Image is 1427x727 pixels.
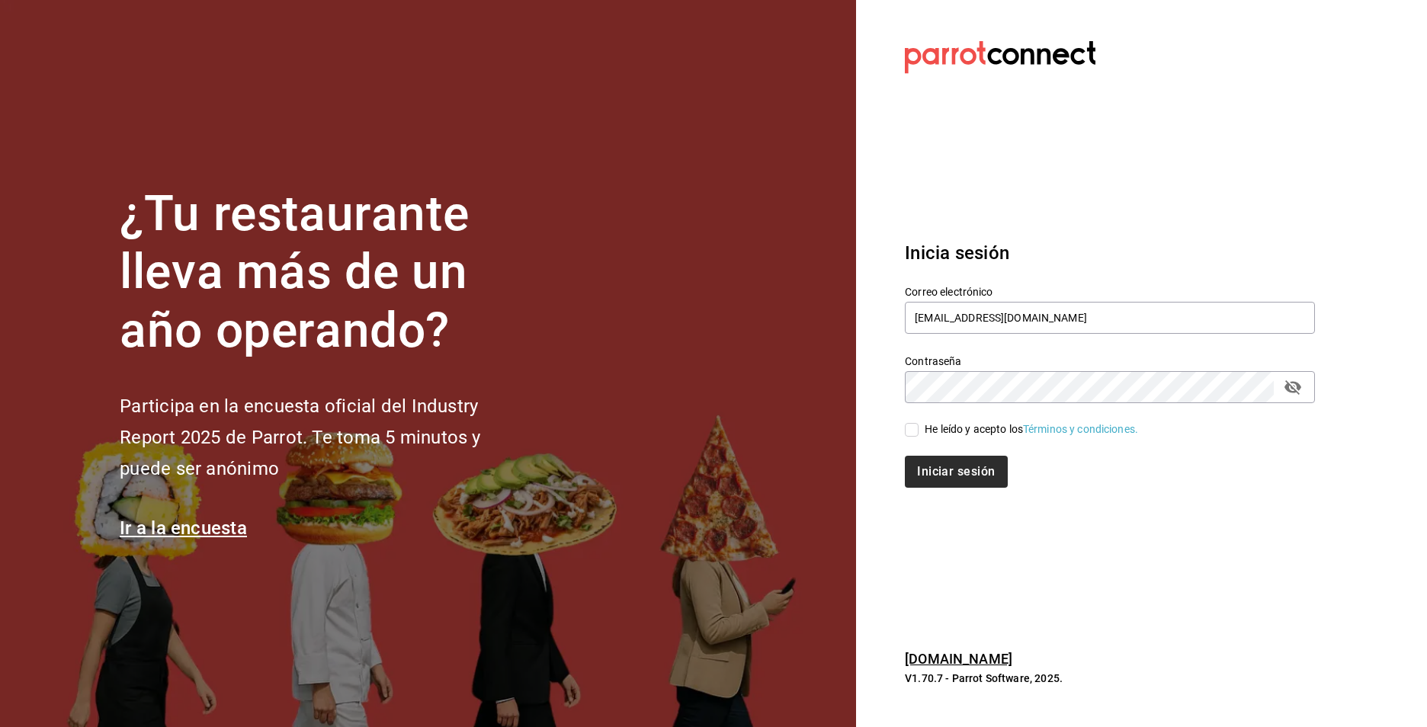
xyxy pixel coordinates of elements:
h1: ¿Tu restaurante lleva más de un año operando? [120,185,531,360]
h3: Inicia sesión [905,239,1315,267]
a: Términos y condiciones. [1023,423,1138,435]
p: V1.70.7 - Parrot Software, 2025. [905,671,1315,686]
input: Ingresa tu correo electrónico [905,302,1315,334]
h2: Participa en la encuesta oficial del Industry Report 2025 de Parrot. Te toma 5 minutos y puede se... [120,391,531,484]
button: passwordField [1280,374,1306,400]
a: Ir a la encuesta [120,517,247,539]
label: Contraseña [905,355,1315,366]
label: Correo electrónico [905,286,1315,296]
div: He leído y acepto los [925,421,1138,437]
a: [DOMAIN_NAME] [905,651,1012,667]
